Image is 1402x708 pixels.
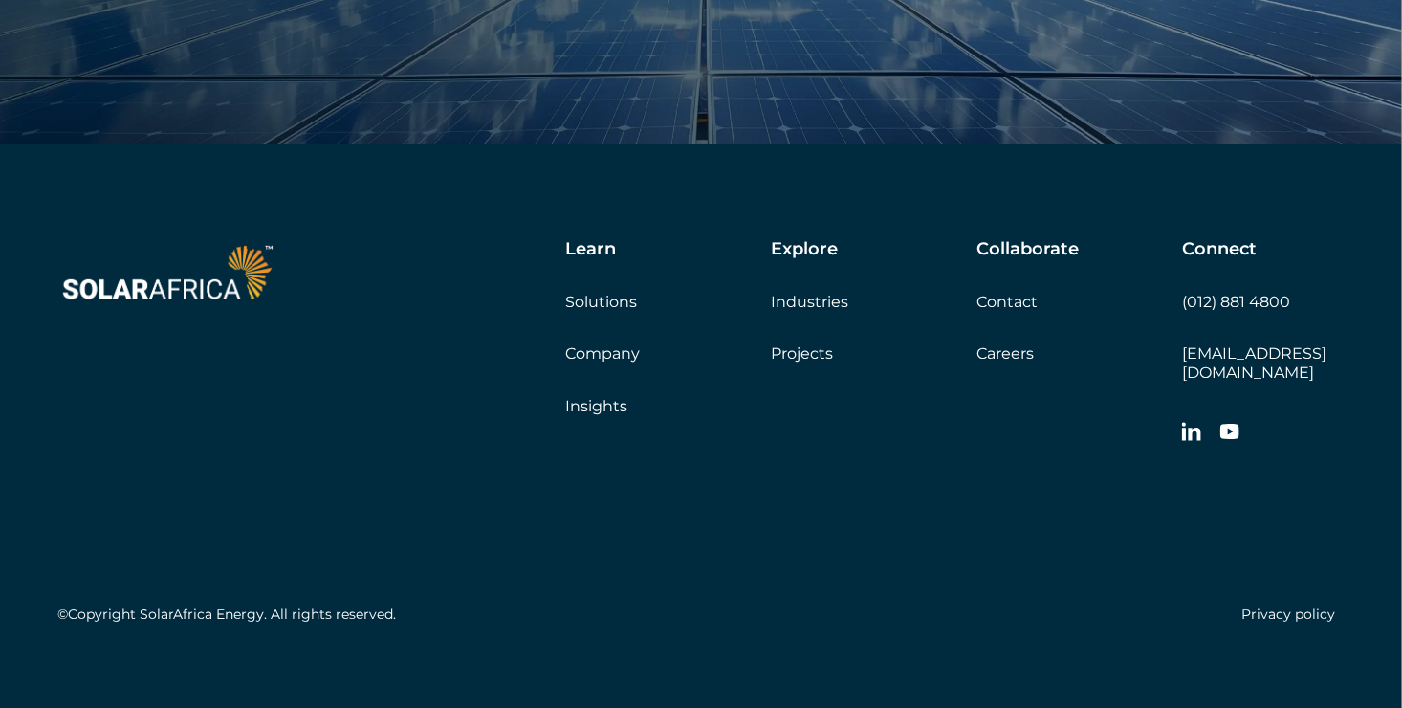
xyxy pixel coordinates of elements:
a: Solutions [565,293,637,311]
a: Insights [565,397,627,415]
a: Careers [976,344,1034,363]
h5: Explore [771,239,838,260]
h5: Learn [565,239,616,260]
a: Contact [976,293,1038,311]
a: (012) 881 4800 [1182,293,1290,311]
h5: ©Copyright SolarAfrica Energy. All rights reserved. [57,607,396,623]
a: Industries [771,293,848,311]
h5: Connect [1182,239,1257,260]
a: Projects [771,344,833,363]
a: Company [565,344,640,363]
a: Privacy policy [1241,606,1335,623]
h5: Collaborate [976,239,1079,260]
a: [EMAIL_ADDRESS][DOMAIN_NAME] [1182,344,1326,381]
